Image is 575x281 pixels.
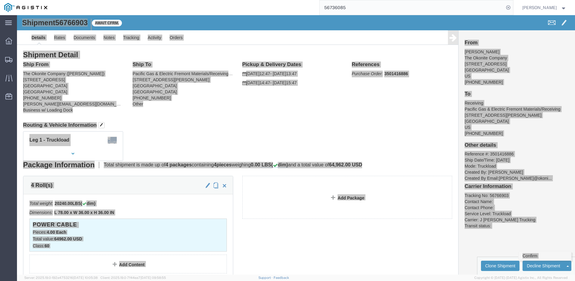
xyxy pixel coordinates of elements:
[522,4,567,11] button: [PERSON_NAME]
[140,276,166,279] span: [DATE] 09:58:55
[4,3,47,12] img: logo
[474,275,568,280] span: Copyright © [DATE]-[DATE] Agistix Inc., All Rights Reserved
[100,276,166,279] span: Client: 2025.19.0-7f44ea7
[17,15,575,275] iframe: FS Legacy Container
[73,276,98,279] span: [DATE] 10:05:38
[258,276,274,279] a: Support
[24,276,98,279] span: Server: 2025.19.0-192a4753216
[522,4,557,11] span: Dennis Valles
[320,0,504,15] input: Search for shipment number, reference number
[274,276,289,279] a: Feedback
